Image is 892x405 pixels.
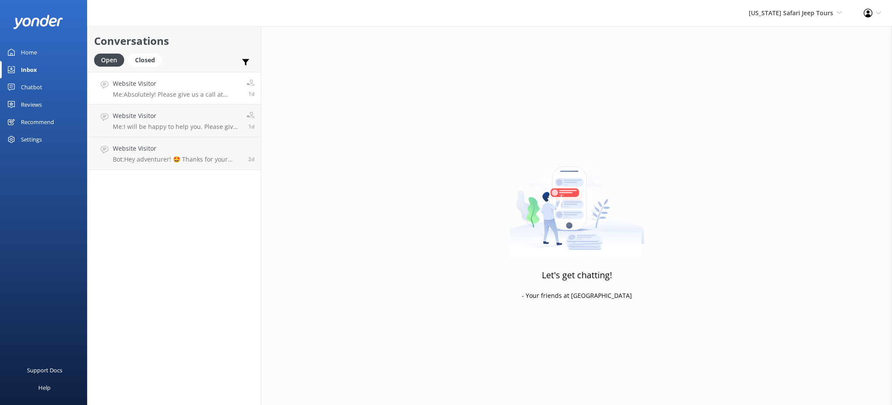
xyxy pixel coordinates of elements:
[88,105,261,137] a: Website VisitorMe:I will be happy to help you. Please give us a call at [PHONE_NUMBER]1d
[38,379,51,396] div: Help
[113,91,240,98] p: Me: Absolutely! Please give us a call at [PHONE_NUMBER] and a live person will take your call :)
[248,90,254,98] span: Oct 03 2025 02:19pm (UTC -07:00) America/Phoenix
[128,55,166,64] a: Closed
[113,144,242,153] h4: Website Visitor
[113,111,240,121] h4: Website Visitor
[21,44,37,61] div: Home
[113,79,240,88] h4: Website Visitor
[21,131,42,148] div: Settings
[21,96,42,113] div: Reviews
[248,155,254,163] span: Oct 02 2025 08:46pm (UTC -07:00) America/Phoenix
[248,123,254,130] span: Oct 03 2025 02:18pm (UTC -07:00) America/Phoenix
[13,15,63,29] img: yonder-white-logo.png
[113,123,240,131] p: Me: I will be happy to help you. Please give us a call at [PHONE_NUMBER]
[749,9,833,17] span: [US_STATE] Safari Jeep Tours
[522,291,632,300] p: - Your friends at [GEOGRAPHIC_DATA]
[113,155,242,163] p: Bot: Hey adventurer! 🤩 Thanks for your message, we'll get back to you as soon as we can. You're a...
[94,55,128,64] a: Open
[21,78,42,96] div: Chatbot
[21,113,54,131] div: Recommend
[88,137,261,170] a: Website VisitorBot:Hey adventurer! 🤩 Thanks for your message, we'll get back to you as soon as we...
[510,148,644,257] img: artwork of a man stealing a conversation from at giant smartphone
[21,61,37,78] div: Inbox
[128,54,162,67] div: Closed
[94,33,254,49] h2: Conversations
[94,54,124,67] div: Open
[27,361,62,379] div: Support Docs
[542,268,612,282] h3: Let's get chatting!
[88,72,261,105] a: Website VisitorMe:Absolutely! Please give us a call at [PHONE_NUMBER] and a live person will take...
